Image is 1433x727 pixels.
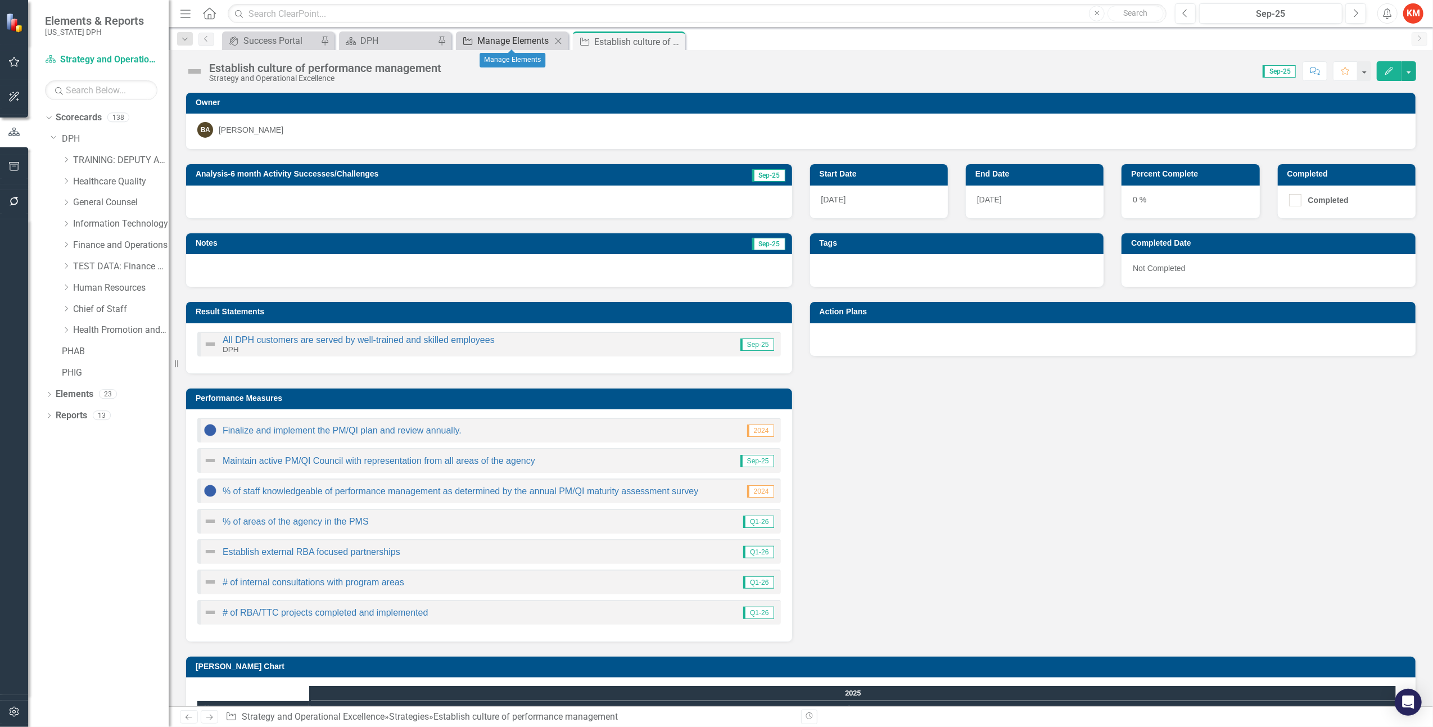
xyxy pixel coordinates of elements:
[743,516,774,528] span: Q1-26
[342,34,435,48] a: DPH
[196,308,786,316] h3: Result Statements
[73,196,169,209] a: General Counsel
[223,456,535,466] a: Maintain active PM/QI Council with representation from all areas of the agency
[209,74,441,83] div: Strategy and Operational Excellence
[360,34,435,48] div: DPH
[1263,65,1296,78] span: Sep-25
[73,218,169,231] a: Information Technology
[223,608,428,617] a: # of RBA/TTC projects completed and implemented
[62,367,169,380] a: PHIG
[56,388,93,401] a: Elements
[747,485,774,498] span: 2024
[1131,239,1410,247] h3: Completed Date
[196,98,1410,107] h3: Owner
[223,426,462,435] a: Finalize and implement the PM/QI plan and review annually.
[204,423,217,437] img: No Information
[219,124,283,136] div: [PERSON_NAME]
[6,12,25,32] img: ClearPoint Strategy
[740,455,774,467] span: Sep-25
[459,34,551,48] a: Manage Elements
[975,170,1098,178] h3: End Date
[752,169,785,182] span: Sep-25
[45,28,144,37] small: [US_STATE] DPH
[752,238,785,250] span: Sep-25
[56,111,102,124] a: Scorecards
[223,547,400,557] a: Establish external RBA focused partnerships
[62,133,169,146] a: DPH
[73,154,169,167] a: TRAINING: DEPUTY AREA
[433,711,618,722] div: Establish culture of performance management
[73,239,169,252] a: Finance and Operations
[594,35,682,49] div: Establish culture of performance management
[204,337,217,351] img: Not Defined
[1122,186,1259,218] div: 0 %
[56,409,87,422] a: Reports
[1395,689,1422,716] div: Open Intercom Messenger
[1403,3,1423,24] button: KM
[204,575,217,589] img: Not Defined
[204,514,217,528] img: Not Defined
[223,517,369,526] a: % of areas of the agency in the PMS
[242,711,385,722] a: Strategy and Operational Excellence
[196,239,426,247] h3: Notes
[1131,170,1254,178] h3: Percent Complete
[73,175,169,188] a: Healthcare Quality
[480,53,545,67] div: Manage Elements
[196,394,786,403] h3: Performance Measures
[186,62,204,80] img: Not Defined
[73,282,169,295] a: Human Resources
[45,53,157,66] a: Strategy and Operational Excellence
[228,4,1167,24] input: Search ClearPoint...
[93,411,111,421] div: 13
[311,701,1396,716] div: Aug
[204,606,217,619] img: Not Defined
[977,195,1002,204] span: [DATE]
[204,545,217,558] img: Not Defined
[73,303,169,316] a: Chief of Staff
[1287,170,1410,178] h3: Completed
[743,576,774,589] span: Q1-26
[740,338,774,351] span: Sep-25
[820,239,1099,247] h3: Tags
[1124,8,1148,17] span: Search
[62,345,169,358] a: PHAB
[1107,6,1164,21] button: Search
[223,335,495,345] a: All DPH customers are served by well-trained and skilled employees
[45,80,157,100] input: Search Below...
[225,711,792,724] div: » »
[747,425,774,437] span: 2024
[197,122,213,138] div: BA
[821,195,846,204] span: [DATE]
[99,390,117,399] div: 23
[1122,254,1416,287] div: Not Completed
[820,308,1411,316] h3: Action Plans
[743,546,774,558] span: Q1-26
[107,113,129,123] div: 138
[743,607,774,619] span: Q1-26
[196,170,693,178] h3: Analysis-6 month Activity Successes/Challenges
[204,454,217,467] img: Not Defined
[73,324,169,337] a: Health Promotion and Services
[196,662,1410,671] h3: [PERSON_NAME] Chart
[73,260,169,273] a: TEST DATA: Finance and Operations (Copy)
[204,484,217,498] img: No Information
[311,686,1396,701] div: 2025
[389,711,429,722] a: Strategies
[477,34,551,48] div: Manage Elements
[45,14,144,28] span: Elements & Reports
[225,34,318,48] a: Success Portal
[223,345,239,354] small: DPH
[223,577,404,587] a: # of internal consultations with program areas
[223,486,698,496] a: % of staff knowledgeable of performance management as determined by the annual PM/QI maturity ass...
[209,62,441,74] div: Establish culture of performance management
[197,701,309,715] div: Name
[820,170,942,178] h3: Start Date
[1199,3,1342,24] button: Sep-25
[243,34,318,48] div: Success Portal
[1203,7,1339,21] div: Sep-25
